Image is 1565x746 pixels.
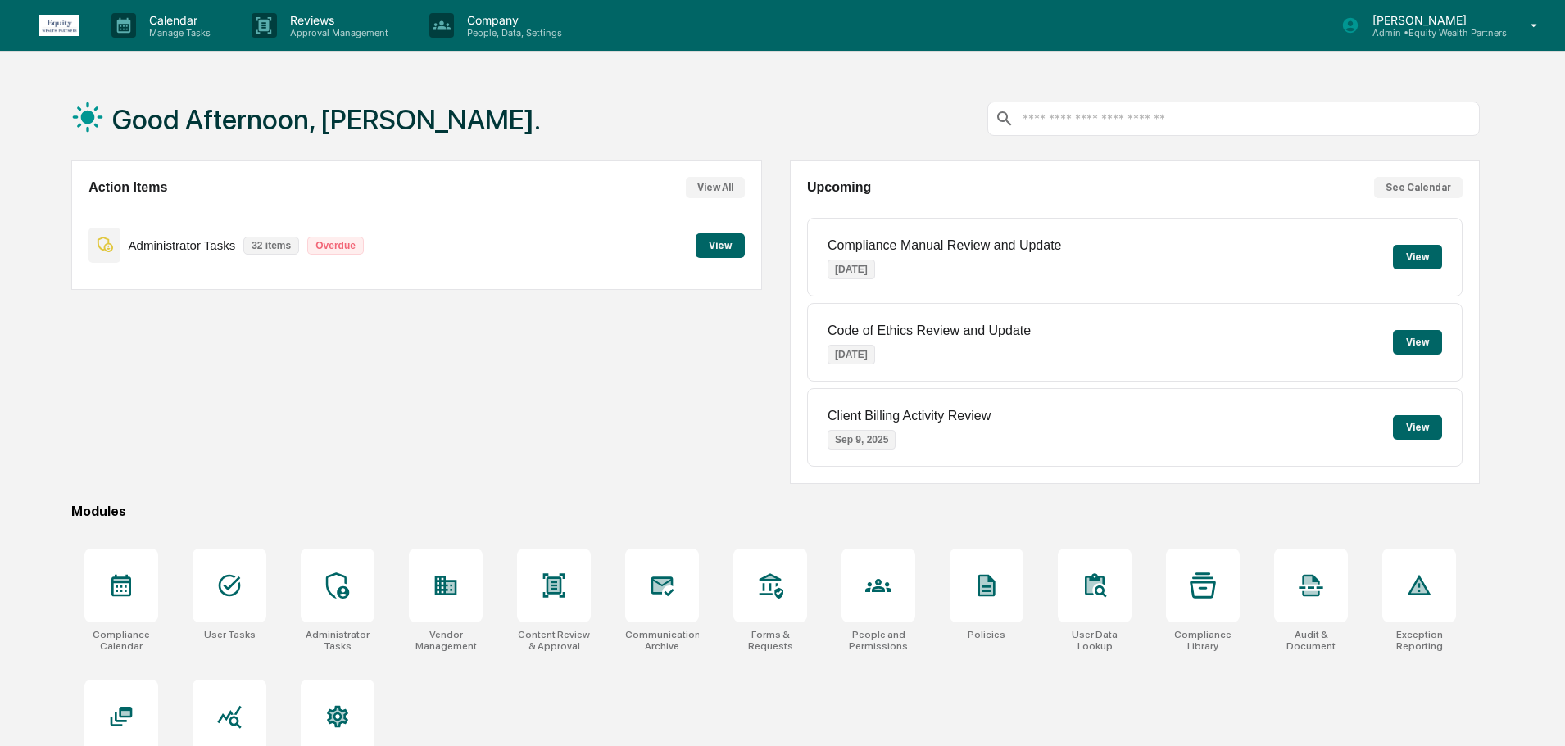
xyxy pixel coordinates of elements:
p: Admin • Equity Wealth Partners [1359,27,1507,38]
div: Compliance Calendar [84,629,158,652]
p: [PERSON_NAME] [1359,13,1507,27]
div: Communications Archive [625,629,699,652]
div: People and Permissions [841,629,915,652]
h2: Upcoming [807,180,871,195]
p: People, Data, Settings [454,27,570,38]
button: View [696,233,745,258]
h1: Good Afternoon, [PERSON_NAME]. [112,103,541,136]
p: Calendar [136,13,219,27]
button: View All [686,177,745,198]
p: Client Billing Activity Review [828,409,991,423]
div: Modules [71,504,1480,519]
div: Vendor Management [409,629,483,652]
img: logo [39,15,79,36]
div: User Data Lookup [1058,629,1132,652]
div: Forms & Requests [733,629,807,652]
h2: Action Items [88,180,167,195]
button: View [1393,330,1442,355]
a: View [696,237,745,252]
p: 32 items [243,237,299,255]
div: Compliance Library [1166,629,1240,652]
p: Administrator Tasks [129,238,236,252]
p: Approval Management [277,27,397,38]
p: Overdue [307,237,364,255]
button: See Calendar [1374,177,1463,198]
div: Exception Reporting [1382,629,1456,652]
p: Manage Tasks [136,27,219,38]
p: Company [454,13,570,27]
p: Code of Ethics Review and Update [828,323,1031,338]
div: User Tasks [204,629,256,640]
div: Audit & Document Logs [1274,629,1348,652]
p: [DATE] [828,260,875,279]
div: Content Review & Approval [517,629,591,652]
p: Sep 9, 2025 [828,430,896,450]
button: View [1393,245,1442,269]
p: Compliance Manual Review and Update [828,238,1062,253]
button: View [1393,415,1442,440]
div: Policies [968,629,1005,640]
p: Reviews [277,13,397,27]
p: [DATE] [828,345,875,364]
div: Administrator Tasks [301,629,374,652]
